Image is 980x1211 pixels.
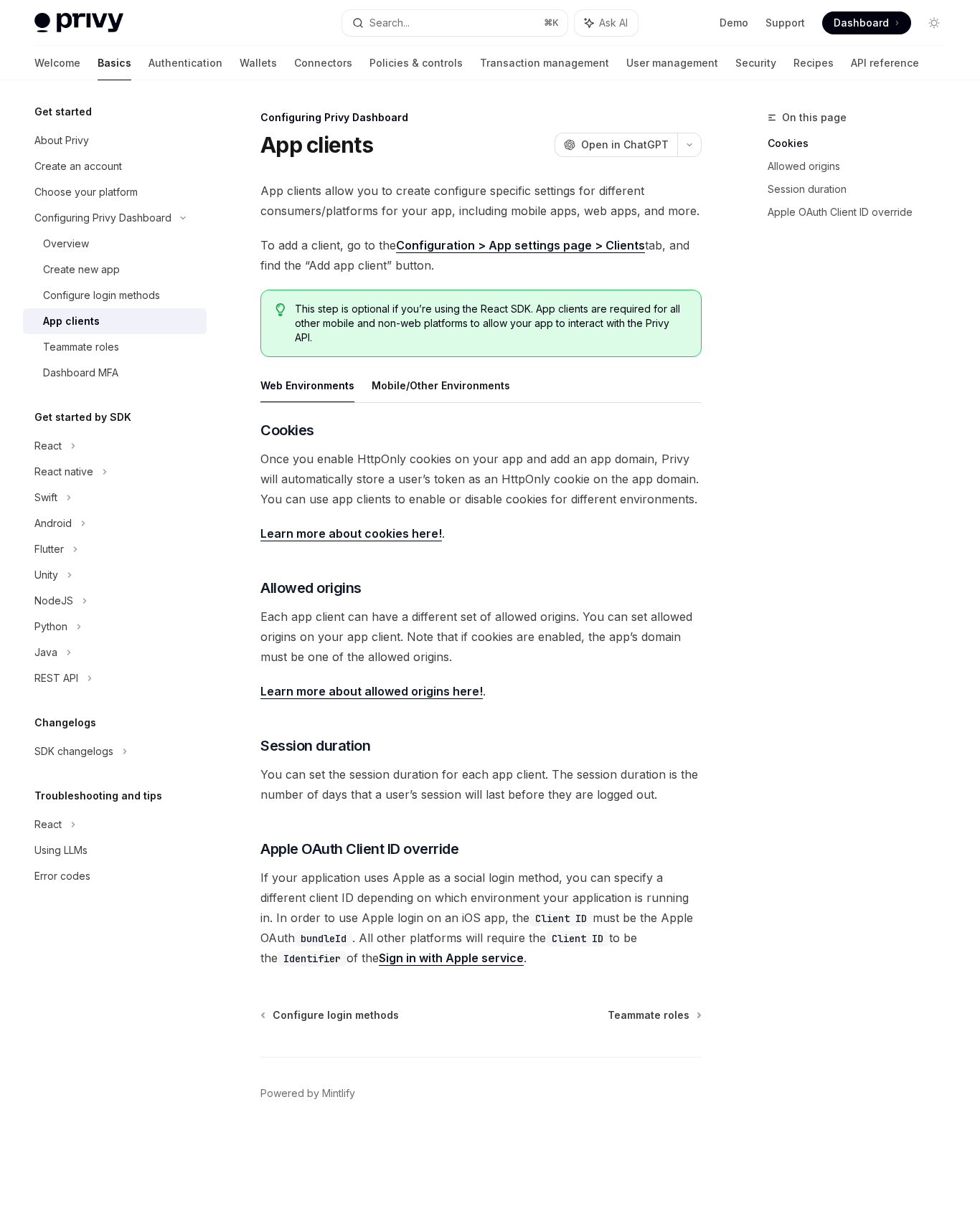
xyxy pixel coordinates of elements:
[720,16,748,30] a: Demo
[260,523,702,543] span: .
[768,178,957,201] a: Session duration
[34,566,58,584] div: Unity
[369,14,410,32] div: Search...
[260,132,373,158] h1: App clients
[260,736,370,756] span: Session duration
[34,787,162,804] h5: Troubleshooting and tips
[23,360,207,386] a: Dashboard MFA
[295,302,687,345] span: This step is optional if you’re using the React SDK. App clients are required for all other mobil...
[765,16,805,30] a: Support
[369,46,463,80] a: Policies & controls
[379,951,524,966] a: Sign in with Apple service
[34,409,131,426] h5: Get started by SDK
[581,138,669,152] span: Open in ChatGPT
[34,103,92,120] h5: Get started
[923,11,946,34] button: Toggle dark mode
[260,764,702,804] span: You can set the session duration for each app client. The session duration is the number of days ...
[34,463,93,480] div: React native
[34,618,67,635] div: Python
[735,46,776,80] a: Security
[98,46,131,80] a: Basics
[793,46,834,80] a: Recipes
[23,837,207,863] a: Using LLMs
[34,670,78,687] div: REST API
[626,46,718,80] a: User management
[34,209,171,227] div: Configuring Privy Dashboard
[275,303,286,316] svg: Tip
[599,16,628,30] span: Ask AI
[23,308,207,334] a: App clients
[34,592,73,609] div: NodeJS
[23,282,207,308] a: Configure login methods
[43,235,89,252] div: Overview
[260,449,702,509] span: Once you enable HttpOnly cookies on your app and add an app domain, Privy will automatically stor...
[260,578,362,598] span: Allowed origins
[43,261,120,278] div: Create new app
[34,816,62,833] div: React
[260,839,458,859] span: Apple OAuth Client ID override
[768,132,957,155] a: Cookies
[575,10,638,36] button: Ask AI
[34,132,89,149] div: About Privy
[273,1008,399,1022] span: Configure login methods
[260,235,702,275] span: To add a client, go to the tab, and find the “Add app client” button.
[23,231,207,257] a: Overview
[260,110,702,125] div: Configuring Privy Dashboard
[480,46,609,80] a: Transaction management
[34,515,72,532] div: Android
[240,46,277,80] a: Wallets
[295,931,352,946] code: bundleId
[34,842,88,859] div: Using LLMs
[822,11,911,34] a: Dashboard
[34,743,113,760] div: SDK changelogs
[34,184,138,201] div: Choose your platform
[149,46,222,80] a: Authentication
[23,334,207,360] a: Teammate roles
[43,313,100,330] div: App clients
[43,338,119,356] div: Teammate roles
[43,364,118,381] div: Dashboard MFA
[260,420,314,440] span: Cookies
[43,287,160,304] div: Configure login methods
[768,201,957,224] a: Apple OAuth Client ID override
[342,10,568,36] button: Search...⌘K
[34,437,62,455] div: React
[372,369,510,402] button: Mobile/Other Environments
[34,46,80,80] a: Welcome
[23,153,207,179] a: Create an account
[396,238,645,253] a: Configuration > App settings page > Clients
[529,911,593,926] code: Client ID
[260,868,702,968] span: If your application uses Apple as a social login method, you can specify a different client ID de...
[34,644,57,661] div: Java
[851,46,919,80] a: API reference
[34,868,90,885] div: Error codes
[260,1086,355,1101] a: Powered by Mintlify
[23,179,207,205] a: Choose your platform
[23,863,207,889] a: Error codes
[23,257,207,282] a: Create new app
[608,1008,700,1022] a: Teammate roles
[834,16,889,30] span: Dashboard
[34,13,123,33] img: light logo
[260,181,702,221] span: App clients allow you to create configure specific settings for different consumers/platforms for...
[262,1008,399,1022] a: Configure login methods
[608,1008,689,1022] span: Teammate roles
[260,681,702,701] span: .
[294,46,352,80] a: Connectors
[34,714,96,731] h5: Changelogs
[260,607,702,667] span: Each app client can have a different set of allowed origins. You can set allowed origins on your ...
[34,489,57,506] div: Swift
[278,951,347,967] code: Identifier
[34,158,122,175] div: Create an account
[782,109,847,126] span: On this page
[544,17,559,29] span: ⌘ K
[260,526,442,541] a: Learn more about cookies here!
[23,128,207,153] a: About Privy
[555,133,677,157] button: Open in ChatGPT
[546,931,609,946] code: Client ID
[768,155,957,178] a: Allowed origins
[260,369,354,402] button: Web Environments
[260,684,483,699] a: Learn more about allowed origins here!
[34,541,64,558] div: Flutter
